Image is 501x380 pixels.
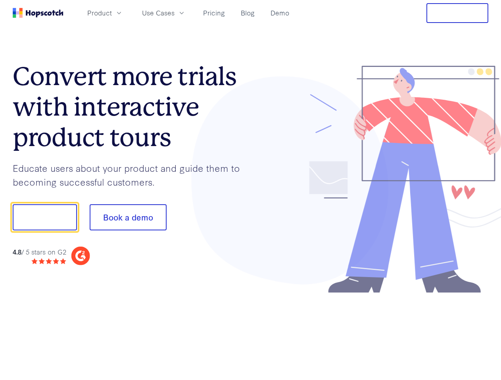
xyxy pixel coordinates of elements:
[87,8,112,18] span: Product
[267,6,292,19] a: Demo
[13,247,21,256] strong: 4.8
[200,6,228,19] a: Pricing
[426,3,488,23] button: Free Trial
[13,8,63,18] a: Home
[13,161,251,188] p: Educate users about your product and guide them to becoming successful customers.
[13,61,251,152] h1: Convert more trials with interactive product tours
[142,8,175,18] span: Use Cases
[13,204,77,230] button: Show me!
[83,6,128,19] button: Product
[90,204,167,230] button: Book a demo
[137,6,190,19] button: Use Cases
[238,6,258,19] a: Blog
[13,247,66,257] div: / 5 stars on G2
